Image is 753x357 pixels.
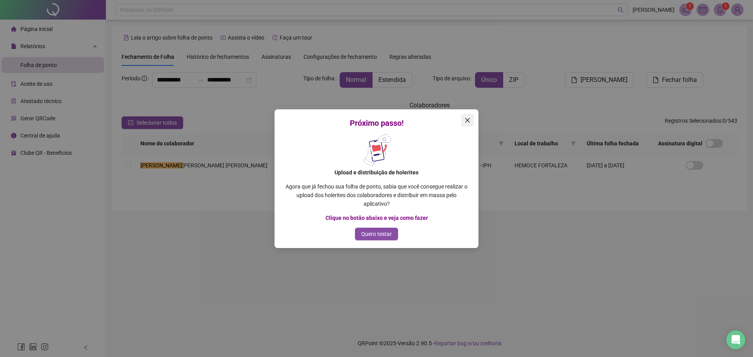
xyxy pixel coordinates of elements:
p: Agora que já fechou sua folha de ponto, sabia que você consegue realizar o upload dos holerites d... [284,182,469,208]
b: Clique no botão abaixo e veja como fazer [326,215,428,221]
img: phone_hand.4f6d47a6fd645295bd09.png [359,132,394,168]
span: Quero testar [361,230,392,238]
button: Quero testar [355,228,398,240]
span: close [464,117,471,123]
div: Open Intercom Messenger [726,330,745,349]
div: Próximo passo! [284,117,469,129]
button: Close [461,114,474,127]
b: Upload e distribuição de holerites [335,169,418,176]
